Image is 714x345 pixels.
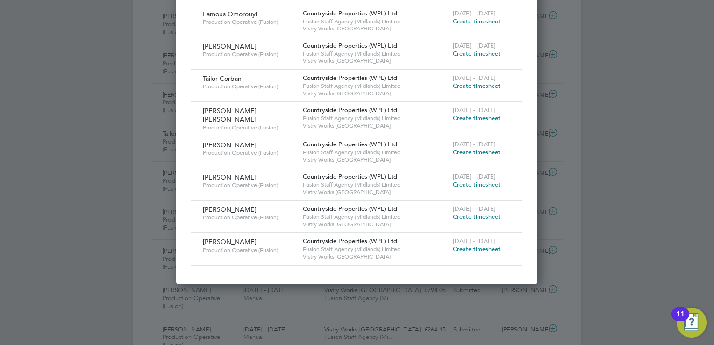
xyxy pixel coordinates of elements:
[303,106,397,114] span: Countryside Properties (WPL) Ltd
[453,180,500,188] span: Create timesheet
[453,172,496,180] span: [DATE] - [DATE]
[303,42,397,50] span: Countryside Properties (WPL) Ltd
[303,82,448,90] span: Fusion Staff Agency (Midlands) Limited
[303,156,448,164] span: Vistry Works [GEOGRAPHIC_DATA]
[453,245,500,253] span: Create timesheet
[303,74,397,82] span: Countryside Properties (WPL) Ltd
[453,9,496,17] span: [DATE] - [DATE]
[303,115,448,122] span: Fusion Staff Agency (Midlands) Limited
[303,140,397,148] span: Countryside Properties (WPL) Ltd
[453,213,500,221] span: Create timesheet
[203,141,257,149] span: [PERSON_NAME]
[303,221,448,228] span: Vistry Works [GEOGRAPHIC_DATA]
[203,214,296,221] span: Production Operative (Fusion)
[203,18,296,26] span: Production Operative (Fusion)
[203,107,257,123] span: [PERSON_NAME] [PERSON_NAME]
[676,314,685,326] div: 11
[453,114,500,122] span: Create timesheet
[203,237,257,246] span: [PERSON_NAME]
[303,50,448,57] span: Fusion Staff Agency (Midlands) Limited
[453,237,496,245] span: [DATE] - [DATE]
[303,149,448,156] span: Fusion Staff Agency (Midlands) Limited
[203,181,296,189] span: Production Operative (Fusion)
[453,82,500,90] span: Create timesheet
[303,188,448,196] span: Vistry Works [GEOGRAPHIC_DATA]
[677,308,707,338] button: Open Resource Center, 11 new notifications
[203,50,296,58] span: Production Operative (Fusion)
[453,42,496,50] span: [DATE] - [DATE]
[203,246,296,254] span: Production Operative (Fusion)
[303,237,397,245] span: Countryside Properties (WPL) Ltd
[303,172,397,180] span: Countryside Properties (WPL) Ltd
[453,17,500,25] span: Create timesheet
[303,90,448,97] span: Vistry Works [GEOGRAPHIC_DATA]
[453,205,496,213] span: [DATE] - [DATE]
[203,74,242,83] span: Tailor Corban
[203,124,296,131] span: Production Operative (Fusion)
[453,50,500,57] span: Create timesheet
[303,245,448,253] span: Fusion Staff Agency (Midlands) Limited
[453,74,496,82] span: [DATE] - [DATE]
[203,173,257,181] span: [PERSON_NAME]
[203,10,257,18] span: Famous Omorouyi
[303,57,448,65] span: Vistry Works [GEOGRAPHIC_DATA]
[303,253,448,260] span: Vistry Works [GEOGRAPHIC_DATA]
[303,205,397,213] span: Countryside Properties (WPL) Ltd
[303,9,397,17] span: Countryside Properties (WPL) Ltd
[453,148,500,156] span: Create timesheet
[203,83,296,90] span: Production Operative (Fusion)
[203,205,257,214] span: [PERSON_NAME]
[303,25,448,32] span: Vistry Works [GEOGRAPHIC_DATA]
[203,149,296,157] span: Production Operative (Fusion)
[453,140,496,148] span: [DATE] - [DATE]
[453,106,496,114] span: [DATE] - [DATE]
[303,122,448,129] span: Vistry Works [GEOGRAPHIC_DATA]
[303,213,448,221] span: Fusion Staff Agency (Midlands) Limited
[303,181,448,188] span: Fusion Staff Agency (Midlands) Limited
[303,18,448,25] span: Fusion Staff Agency (Midlands) Limited
[203,42,257,50] span: [PERSON_NAME]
